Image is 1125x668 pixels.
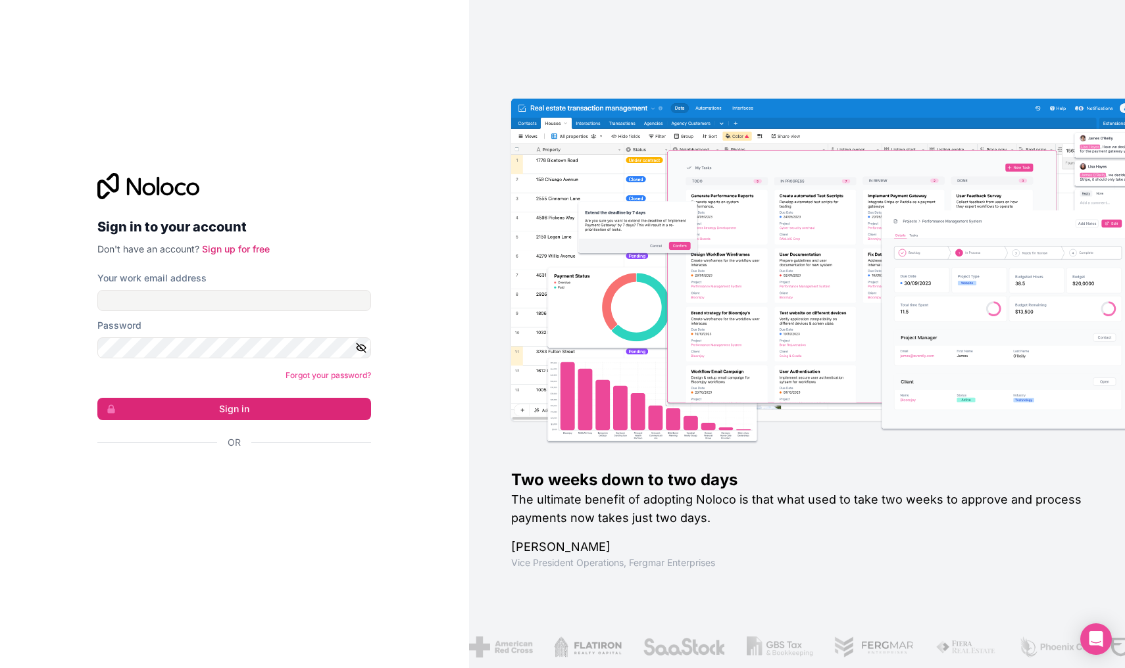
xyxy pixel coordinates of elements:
label: Your work email address [97,272,207,285]
img: /assets/american-red-cross-BAupjrZR.png [469,636,533,657]
span: Or [228,436,241,449]
img: /assets/gbstax-C-GtDUiK.png [747,636,814,657]
img: /assets/fergmar-CudnrXN5.png [834,636,914,657]
input: Password [97,337,371,358]
img: /assets/phoenix-BREaitsQ.png [1018,636,1089,657]
div: Open Intercom Messenger [1080,623,1112,655]
label: Password [97,319,141,332]
button: Sign in [97,398,371,420]
img: /assets/flatiron-C8eUkumj.png [554,636,622,657]
img: /assets/saastock-C6Zbiodz.png [643,636,726,657]
h1: Two weeks down to two days [511,469,1084,490]
h1: Vice President Operations , Fergmar Enterprises [511,556,1084,569]
input: Email address [97,290,371,311]
img: /assets/fiera-fwj2N5v4.png [936,636,997,657]
h2: The ultimate benefit of adopting Noloco is that what used to take two weeks to approve and proces... [511,490,1084,527]
a: Sign up for free [202,243,270,254]
h1: [PERSON_NAME] [511,538,1084,556]
a: Forgot your password? [286,370,371,380]
span: Don't have an account? [97,243,199,254]
h2: Sign in to your account [97,215,371,239]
